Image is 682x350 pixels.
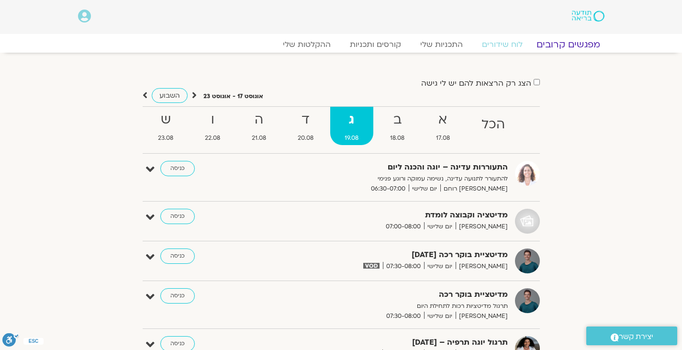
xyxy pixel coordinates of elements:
a: כניסה [160,209,195,224]
span: [PERSON_NAME] [456,311,508,321]
span: יום שלישי [424,261,456,271]
strong: ד [283,109,328,131]
strong: ו [190,109,235,131]
a: ש23.08 [144,107,189,145]
a: כניסה [160,248,195,264]
a: השבוע [152,88,188,103]
img: vodicon [363,263,379,269]
a: יצירת קשר [586,327,677,345]
span: 17.08 [421,133,465,143]
strong: התעוררות עדינה – יוגה והכנה ליום [273,161,508,174]
a: מפגשים קרובים [525,39,611,50]
span: השבוע [159,91,180,100]
strong: ה [237,109,281,131]
span: [PERSON_NAME] רוחם [440,184,508,194]
span: 23.08 [144,133,189,143]
span: יצירת קשר [619,330,653,343]
p: אוגוסט 17 - אוגוסט 23 [203,91,263,102]
a: לוח שידורים [472,40,532,49]
a: התכניות שלי [411,40,472,49]
strong: מדיטציית בוקר רכה [273,288,508,301]
a: כניסה [160,161,195,176]
strong: ב [375,109,419,131]
strong: מדיטציה וקבוצה לומדת [273,209,508,222]
strong: מדיטציית בוקר רכה [DATE] [273,248,508,261]
span: יום שלישי [409,184,440,194]
span: 22.08 [190,133,235,143]
label: הצג רק הרצאות להם יש לי גישה [421,79,531,88]
span: 06:30-07:00 [368,184,409,194]
a: ההקלטות שלי [273,40,340,49]
p: תרגול מדיטציות רכות לתחילת היום [273,301,508,311]
a: הכל [467,107,520,145]
p: להתעורר לתנועה עדינה, נשימה עמוקה ורוגע פנימי [273,174,508,184]
span: 18.08 [375,133,419,143]
strong: הכל [467,114,520,135]
span: 21.08 [237,133,281,143]
a: ב18.08 [375,107,419,145]
span: יום שלישי [424,222,456,232]
strong: תרגול יוגה תרפיה – [DATE] [273,336,508,349]
strong: א [421,109,465,131]
span: [PERSON_NAME] [456,261,508,271]
a: א17.08 [421,107,465,145]
span: 20.08 [283,133,328,143]
span: [PERSON_NAME] [456,222,508,232]
span: 07:00-08:00 [382,222,424,232]
span: יום שלישי [424,311,456,321]
nav: Menu [78,40,604,49]
strong: ג [330,109,374,131]
a: ג19.08 [330,107,374,145]
a: ו22.08 [190,107,235,145]
span: 07:30-08:00 [383,261,424,271]
span: 07:30-08:00 [383,311,424,321]
a: כניסה [160,288,195,304]
a: קורסים ותכניות [340,40,411,49]
span: 19.08 [330,133,374,143]
a: ה21.08 [237,107,281,145]
a: ד20.08 [283,107,328,145]
strong: ש [144,109,189,131]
